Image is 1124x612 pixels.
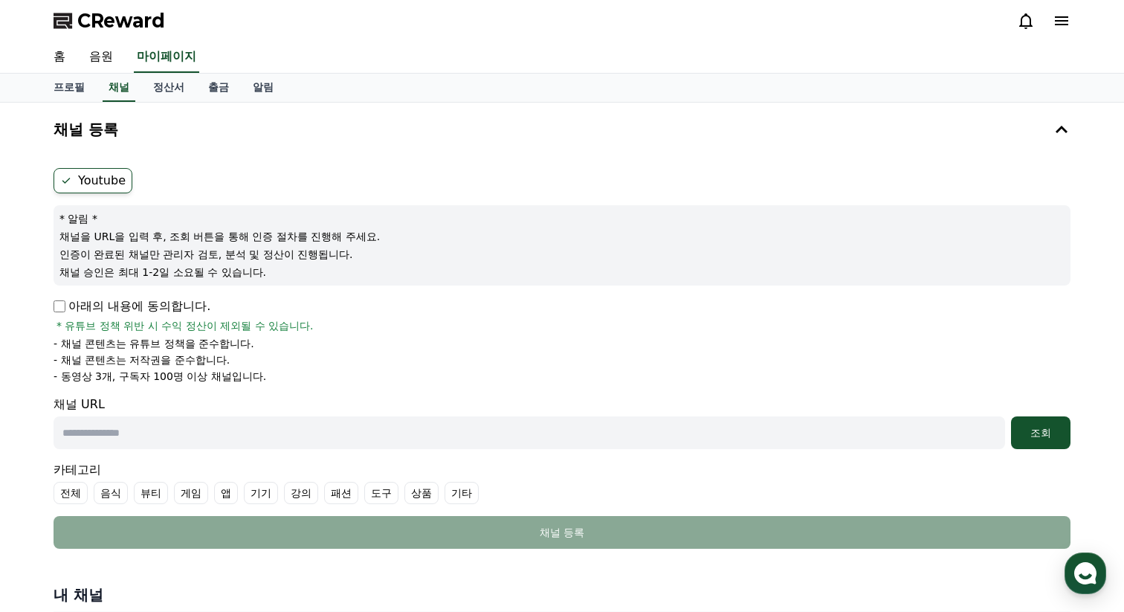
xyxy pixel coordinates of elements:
div: 채널 등록 [83,525,1041,540]
label: 도구 [364,482,398,504]
label: 뷰티 [134,482,168,504]
button: 조회 [1011,416,1070,449]
label: 패션 [324,482,358,504]
a: 정산서 [141,74,196,102]
label: 기타 [445,482,479,504]
p: - 채널 콘텐츠는 저작권을 준수합니다. [54,352,230,367]
p: 채널을 URL을 입력 후, 조회 버튼을 통해 인증 절차를 진행해 주세요. [59,229,1065,244]
button: 채널 등록 [54,516,1070,549]
div: 조회 [1017,425,1065,440]
h4: 내 채널 [54,584,1070,605]
p: 인증이 완료된 채널만 관리자 검토, 분석 및 정산이 진행됩니다. [59,247,1065,262]
div: 채널 URL [54,396,1070,449]
h4: 채널 등록 [54,121,118,138]
a: 대화 [98,471,192,509]
label: Youtube [54,168,132,193]
label: 상품 [404,482,439,504]
span: 설정 [230,494,248,506]
a: 설정 [192,471,285,509]
span: 홈 [47,494,56,506]
a: 채널 [103,74,135,102]
a: 홈 [42,42,77,73]
a: 알림 [241,74,285,102]
label: 강의 [284,482,318,504]
button: 채널 등록 [48,109,1076,150]
label: 전체 [54,482,88,504]
p: 아래의 내용에 동의합니다. [54,297,210,315]
a: 마이페이지 [134,42,199,73]
p: - 동영상 3개, 구독자 100명 이상 채널입니다. [54,369,266,384]
a: 출금 [196,74,241,102]
span: * 유튜브 정책 위반 시 수익 정산이 제외될 수 있습니다. [56,318,314,333]
label: 앱 [214,482,238,504]
a: 음원 [77,42,125,73]
a: 프로필 [42,74,97,102]
span: 대화 [136,495,154,506]
label: 게임 [174,482,208,504]
a: 홈 [4,471,98,509]
a: CReward [54,9,165,33]
label: 음식 [94,482,128,504]
p: 채널 승인은 최대 1-2일 소요될 수 있습니다. [59,265,1065,280]
p: - 채널 콘텐츠는 유튜브 정책을 준수합니다. [54,336,254,351]
div: 카테고리 [54,461,1070,504]
span: CReward [77,9,165,33]
label: 기기 [244,482,278,504]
